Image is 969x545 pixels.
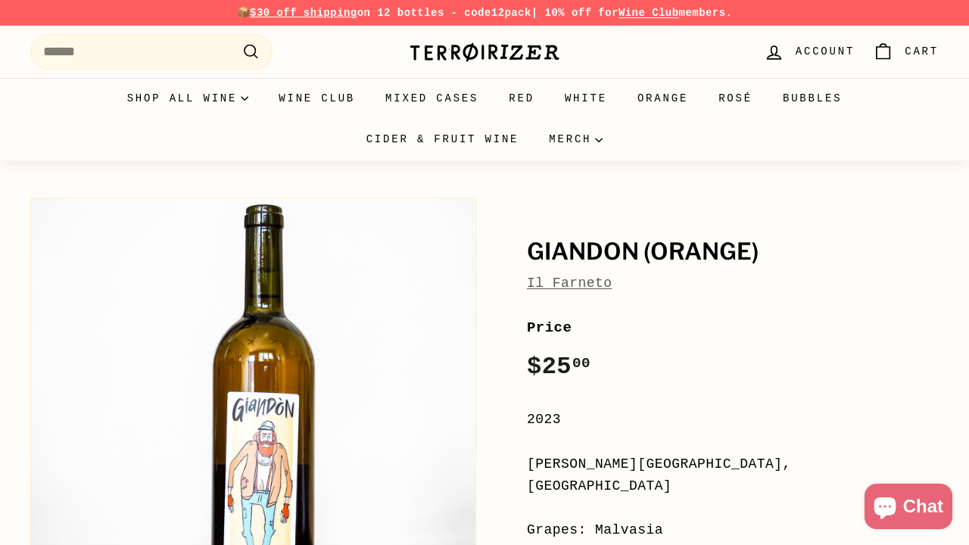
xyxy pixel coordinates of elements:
[263,78,370,119] a: Wine Club
[796,43,855,60] span: Account
[527,239,939,265] h1: Giandon (orange)
[527,316,939,339] label: Price
[755,30,864,74] a: Account
[250,7,357,19] span: $30 off shipping
[527,353,590,381] span: $25
[703,78,768,119] a: Rosé
[370,78,494,119] a: Mixed Cases
[527,453,939,497] div: [PERSON_NAME][GEOGRAPHIC_DATA], [GEOGRAPHIC_DATA]
[572,355,590,372] sup: 00
[622,78,703,119] a: Orange
[527,409,939,431] div: 2023
[905,43,939,60] span: Cart
[534,119,618,160] summary: Merch
[351,119,534,160] a: Cider & Fruit Wine
[550,78,622,119] a: White
[527,519,939,541] div: Grapes: Malvasia
[30,5,939,21] p: 📦 on 12 bottles - code | 10% off for members.
[527,276,612,291] a: Il Farneto
[864,30,948,74] a: Cart
[860,484,957,533] inbox-online-store-chat: Shopify online store chat
[494,78,550,119] a: Red
[768,78,857,119] a: Bubbles
[112,78,264,119] summary: Shop all wine
[618,7,679,19] a: Wine Club
[491,7,531,19] strong: 12pack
